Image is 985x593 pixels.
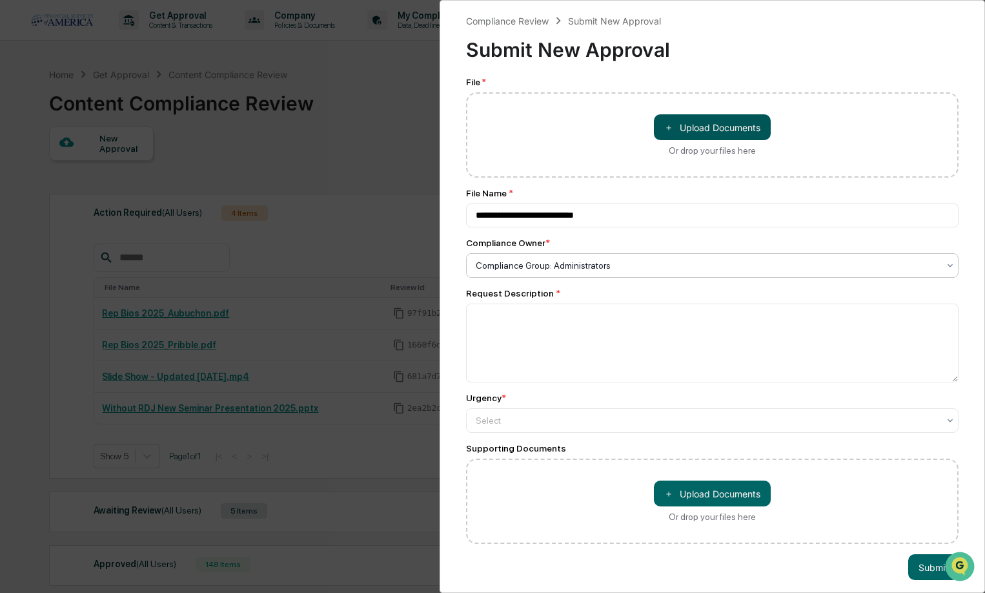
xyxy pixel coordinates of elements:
button: Submit [908,554,959,580]
span: ＋ [664,488,673,500]
span: Pylon [128,219,156,229]
div: File [466,77,959,87]
span: Data Lookup [26,187,81,200]
span: Attestations [107,163,160,176]
p: How can we help? [13,27,235,48]
div: 🔎 [13,189,23,199]
img: 1746055101610-c473b297-6a78-478c-a979-82029cc54cd1 [13,99,36,122]
a: Powered byPylon [91,218,156,229]
span: Preclearance [26,163,83,176]
div: Submit New Approval [568,16,661,26]
div: File Name [466,188,959,198]
button: Or drop your files here [654,481,771,506]
a: 🗄️Attestations [88,158,165,181]
div: Compliance Owner [466,238,550,248]
div: 🖐️ [13,164,23,174]
a: 🖐️Preclearance [8,158,88,181]
button: Start new chat [219,103,235,118]
div: Request Description [466,288,959,298]
div: 🗄️ [94,164,104,174]
button: Or drop your files here [654,114,771,140]
div: We're available if you need us! [44,112,163,122]
div: Or drop your files here [669,145,756,156]
div: Or drop your files here [669,512,756,522]
div: Start new chat [44,99,212,112]
iframe: Open customer support [944,550,979,585]
div: Submit New Approval [466,28,959,61]
span: ＋ [664,121,673,134]
div: Compliance Review [466,16,549,26]
div: Supporting Documents [466,443,959,453]
a: 🔎Data Lookup [8,182,86,205]
input: Clear [34,59,213,72]
div: Urgency [466,393,506,403]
